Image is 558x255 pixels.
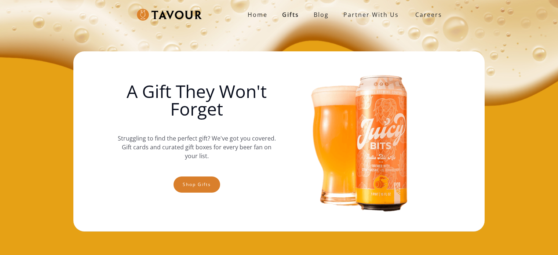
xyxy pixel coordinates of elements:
[415,7,442,22] strong: Careers
[306,7,336,22] a: Blog
[117,127,276,168] p: Struggling to find the perfect gift? We've got you covered. Gift cards and curated gift boxes for...
[336,7,406,22] a: partner with us
[174,176,220,193] a: Shop gifts
[406,4,448,25] a: Careers
[275,7,306,22] a: Gifts
[248,11,267,19] strong: Home
[117,83,276,118] h1: A Gift They Won't Forget
[240,7,275,22] a: Home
